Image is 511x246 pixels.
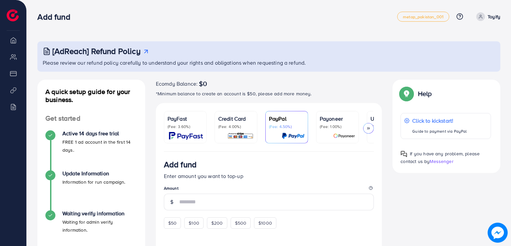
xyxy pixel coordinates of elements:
[156,80,198,88] span: Ecomdy Balance:
[62,130,137,137] h4: Active 14 days free trial
[62,170,125,177] h4: Update Information
[37,12,75,22] h3: Add fund
[168,115,203,123] p: PayFast
[418,90,432,98] p: Help
[282,132,304,140] img: card
[320,124,355,129] p: (Fee: 1.00%)
[37,88,145,104] h4: A quick setup guide for your business.
[164,160,197,169] h3: Add fund
[488,223,508,243] img: image
[169,132,203,140] img: card
[235,220,247,226] span: $500
[37,170,145,210] li: Update Information
[168,124,203,129] p: (Fee: 3.60%)
[269,124,304,129] p: (Fee: 4.50%)
[164,172,374,180] p: Enter amount you want to top-up
[269,115,304,123] p: PayPal
[320,115,355,123] p: Payoneer
[62,218,137,234] p: Waiting for admin verify information.
[211,220,223,226] span: $200
[412,117,467,125] p: Click to kickstart!
[370,115,406,123] p: USDT
[218,124,254,129] p: (Fee: 4.00%)
[401,88,413,100] img: Popup guide
[168,220,177,226] span: $50
[218,115,254,123] p: Credit Card
[199,80,207,88] span: $0
[401,151,407,157] img: Popup guide
[164,185,374,194] legend: Amount
[189,220,199,226] span: $100
[62,138,137,154] p: FREE 1 ad account in the first 14 days.
[430,158,453,165] span: Messenger
[62,210,137,217] h4: Waiting verify information
[156,90,382,98] p: *Minimum balance to create an account is $50, please add more money.
[488,13,500,21] p: Toyify
[397,12,449,22] a: metap_pakistan_001
[52,46,141,56] h3: [AdReach] Refund Policy
[37,114,145,123] h4: Get started
[401,150,480,165] span: If you have any problem, please contact us by
[258,220,272,226] span: $1000
[43,59,496,67] p: Please review our refund policy carefully to understand your rights and obligations when requesti...
[7,9,19,21] img: logo
[474,12,500,21] a: Toyify
[333,132,355,140] img: card
[227,132,254,140] img: card
[62,178,125,186] p: Information for run campaign.
[412,127,467,135] p: Guide to payment via PayPal
[37,130,145,170] li: Active 14 days free trial
[403,15,444,19] span: metap_pakistan_001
